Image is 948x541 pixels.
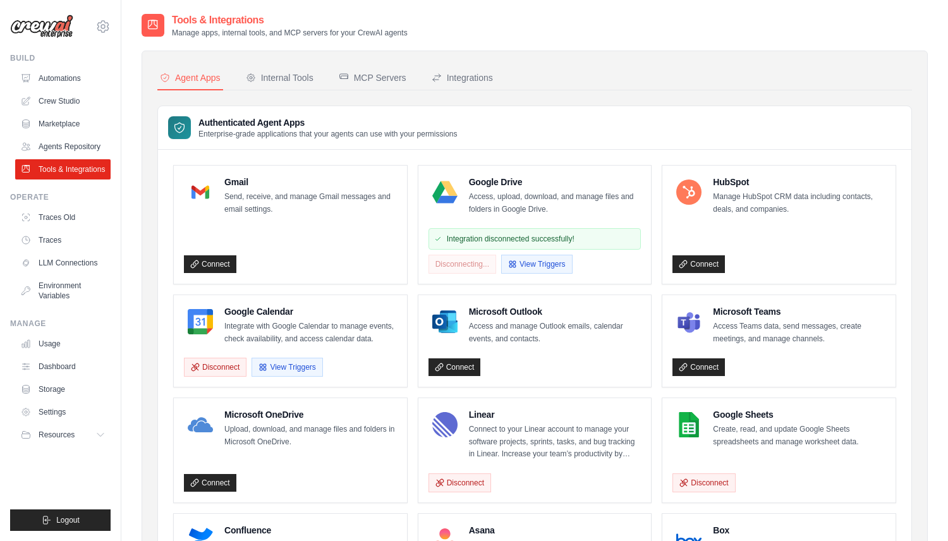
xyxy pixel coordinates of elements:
[224,320,397,345] p: Integrate with Google Calendar to manage events, check availability, and access calendar data.
[713,408,885,421] h4: Google Sheets
[10,509,111,531] button: Logout
[15,425,111,445] button: Resources
[184,358,246,377] button: Disconnect
[224,423,397,448] p: Upload, download, and manage files and folders in Microsoft OneDrive.
[501,255,572,274] : View Triggers
[224,408,397,421] h4: Microsoft OneDrive
[428,358,481,376] a: Connect
[447,234,574,244] span: Integration disconnected successfully!
[713,320,885,345] p: Access Teams data, send messages, create meetings, and manage channels.
[224,524,397,537] h4: Confluence
[713,191,885,216] p: Manage HubSpot CRM data including contacts, deals, and companies.
[429,66,495,90] button: Integrations
[224,191,397,216] p: Send, receive, and manage Gmail messages and email settings.
[15,114,111,134] a: Marketplace
[676,309,702,334] img: Microsoft Teams Logo
[15,230,111,250] a: Traces
[198,116,458,129] h3: Authenticated Agent Apps
[713,524,885,537] h4: Box
[469,191,641,216] p: Access, upload, download, and manage files and folders in Google Drive.
[15,276,111,306] a: Environment Variables
[432,71,493,84] div: Integrations
[469,524,641,537] h4: Asana
[15,207,111,228] a: Traces Old
[224,305,397,318] h4: Google Calendar
[10,15,73,39] img: Logo
[172,13,408,28] h2: Tools & Integrations
[39,430,75,440] span: Resources
[15,68,111,88] a: Automations
[15,379,111,399] a: Storage
[469,305,641,318] h4: Microsoft Outlook
[56,515,80,525] span: Logout
[469,408,641,421] h4: Linear
[10,192,111,202] div: Operate
[713,176,885,188] h4: HubSpot
[172,28,408,38] p: Manage apps, internal tools, and MCP servers for your CrewAI agents
[339,71,406,84] div: MCP Servers
[252,358,322,377] button: View Triggers
[432,309,458,334] img: Microsoft Outlook Logo
[246,71,313,84] div: Internal Tools
[10,319,111,329] div: Manage
[432,412,458,437] img: Linear Logo
[676,412,702,437] img: Google Sheets Logo
[432,179,458,205] img: Google Drive Logo
[188,309,213,334] img: Google Calendar Logo
[469,320,641,345] p: Access and manage Outlook emails, calendar events, and contacts.
[243,66,316,90] button: Internal Tools
[15,402,111,422] a: Settings
[224,176,397,188] h4: Gmail
[15,137,111,157] a: Agents Repository
[676,179,702,205] img: HubSpot Logo
[672,473,735,492] button: Disconnect
[188,412,213,437] img: Microsoft OneDrive Logo
[15,334,111,354] a: Usage
[336,66,409,90] button: MCP Servers
[184,474,236,492] a: Connect
[157,66,223,90] button: Agent Apps
[198,129,458,139] p: Enterprise-grade applications that your agents can use with your permissions
[672,358,725,376] a: Connect
[428,473,491,492] button: Disconnect
[672,255,725,273] a: Connect
[469,176,641,188] h4: Google Drive
[469,423,641,461] p: Connect to your Linear account to manage your software projects, sprints, tasks, and bug tracking...
[160,71,221,84] div: Agent Apps
[713,423,885,448] p: Create, read, and update Google Sheets spreadsheets and manage worksheet data.
[188,179,213,205] img: Gmail Logo
[15,253,111,273] a: LLM Connections
[15,356,111,377] a: Dashboard
[15,91,111,111] a: Crew Studio
[184,255,236,273] a: Connect
[713,305,885,318] h4: Microsoft Teams
[15,159,111,179] a: Tools & Integrations
[10,53,111,63] div: Build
